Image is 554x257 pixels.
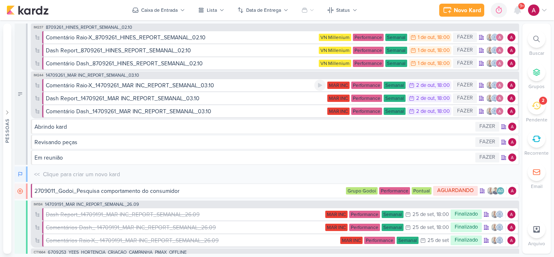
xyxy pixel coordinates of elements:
div: , 18:00 [435,61,450,66]
div: Responsável: Alessandra Gomes [507,210,515,218]
div: Revisando peças [34,138,77,147]
img: Alessandra Gomes [508,153,516,162]
img: Caroline Traven De Andrade [491,46,499,54]
div: Comentário Dash_14709261_MAR INC_REPORT_SEMANAL_03.10 [46,107,326,116]
div: Responsável: Alessandra Gomes [507,94,515,102]
div: Responsável: Alessandra Gomes [507,81,515,89]
div: Comentário Dash_8709261_HINES_REPORT_SEMANAL_02.10 [46,59,317,68]
div: 25 de set [412,212,434,217]
div: Semanal [397,237,419,244]
span: 9+ [520,3,524,9]
div: Em reunião [34,153,474,162]
div: FAZER [453,106,477,116]
span: 6709253_YEES_HORTÊNCIA_CRIAÇÃO_CAMPANHA_PMAX_OFFLINE [48,250,187,255]
button: Novo Kard [439,4,484,17]
div: Colaboradores: Iara Santos, Caroline Traven De Andrade, Alessandra Gomes [486,81,506,89]
img: Caroline Traven De Andrade [491,81,499,89]
img: Iara Santos [486,33,494,41]
div: 2 [542,97,544,104]
div: Responsável: Alessandra Gomes [508,153,516,162]
img: Iara Santos [491,210,499,218]
div: Dash Report_14709261_MAR INC_REPORT_SEMANAL_03.10 [46,94,326,103]
img: Iara Santos [491,223,499,231]
img: Caroline Traven De Andrade [496,210,504,218]
img: Alessandra Gomes [507,223,515,231]
div: Comentário Raio-X_8709261_HINES_REPORT_SEMANAL_02.10 [46,33,206,42]
img: Caroline Traven De Andrade [496,236,504,244]
div: , 18:00 [435,83,450,88]
div: , 18:00 [434,225,449,230]
div: Comentário Dash_8709261_HINES_REPORT_SEMANAL_02.10 [46,59,203,68]
div: 1 de out [418,61,435,66]
div: 1 de out [418,35,435,40]
img: Alessandra Gomes [508,138,516,146]
div: 25 de set [412,225,434,230]
img: Alessandra Gomes [496,107,504,115]
div: Colaboradores: Iara Santos, Levy Pessoa, Aline Gimenez Graciano [487,187,507,195]
img: Alessandra Gomes [507,46,515,54]
div: Dash Report_14709191_MAR INC_REPORT_SEMANAL_26.09 [46,210,324,219]
div: 2 de out [416,109,435,114]
img: Iara Santos [486,94,494,102]
img: Alessandra Gomes [507,236,515,244]
div: Dash Report_8709261_HINES_REPORT_SEMANAL_02.10 [46,46,317,55]
img: Alessandra Gomes [508,123,516,131]
img: Caroline Traven De Andrade [496,223,504,231]
div: Colaboradores: Iara Santos, Caroline Traven De Andrade [491,210,506,218]
span: 8709261_HINES_REPORT_SEMANAL_02.10 [46,25,132,30]
div: , 18:00 [435,96,450,101]
div: Colaboradores: Iara Santos, Caroline Traven De Andrade, Alessandra Gomes [486,59,506,67]
div: , 18:00 [435,35,450,40]
span: IM244 [33,73,44,78]
div: Dash Report_8709261_HINES_REPORT_SEMANAL_02.10 [46,46,191,55]
div: Pontual [412,187,432,194]
img: Alessandra Gomes [528,4,539,16]
div: Revisando peças [34,138,474,147]
div: Colaboradores: Iara Santos, Caroline Traven De Andrade, Alessandra Gomes [486,33,506,41]
div: Aline Gimenez Graciano [496,187,505,195]
div: Responsável: Alessandra Gomes [507,59,515,67]
p: Pendente [526,116,548,123]
span: IM237 [33,25,44,30]
div: Semanal [382,211,404,218]
div: Responsável: Alessandra Gomes [507,223,515,231]
img: Iara Santos [486,46,494,54]
p: Grupos [528,83,545,90]
img: Alessandra Gomes [496,94,504,102]
div: Colaboradores: Iara Santos, Caroline Traven De Andrade, Alessandra Gomes [486,107,506,115]
p: Email [531,183,543,190]
span: IM184 [33,202,43,207]
img: Caroline Traven De Andrade [491,94,499,102]
div: Responsável: Alessandra Gomes [507,33,515,41]
p: Recorrente [524,149,549,157]
div: Novo Kard [454,6,481,15]
div: 2 de out [416,83,435,88]
img: Caroline Traven De Andrade [491,107,499,115]
img: Iara Santos [486,107,494,115]
li: Ctrl + F [522,30,551,57]
div: Grupo Godoi [346,187,378,194]
div: , 18:00 [435,109,450,114]
div: 2709011_Godoi_Pesquisa comportamento do consumidor [34,187,344,195]
div: Semanal [382,224,404,231]
div: , 18:00 [435,48,450,53]
div: Colaboradores: Iara Santos, Caroline Traven De Andrade, Alessandra Gomes [486,94,506,102]
div: Semanal [384,82,406,89]
div: Performance [351,95,382,102]
div: FAZER [475,137,499,147]
p: Arquivo [528,240,545,247]
div: FAZENDO [15,166,28,182]
div: FAZER [15,24,28,165]
div: VN Millenium [319,47,351,54]
div: MAR INC [327,82,350,89]
div: Finalizado [451,235,482,245]
div: Performance [349,224,380,231]
div: Abrindo kard [34,123,474,131]
span: 14709191_MAR INC_REPORT_SEMANAL_26.09 [45,202,139,207]
div: MAR INC [325,211,348,218]
div: Performance [353,47,384,54]
span: CT1664 [33,250,46,255]
div: FAZER [453,32,477,42]
p: Buscar [529,50,544,57]
div: FAZER [453,45,477,55]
